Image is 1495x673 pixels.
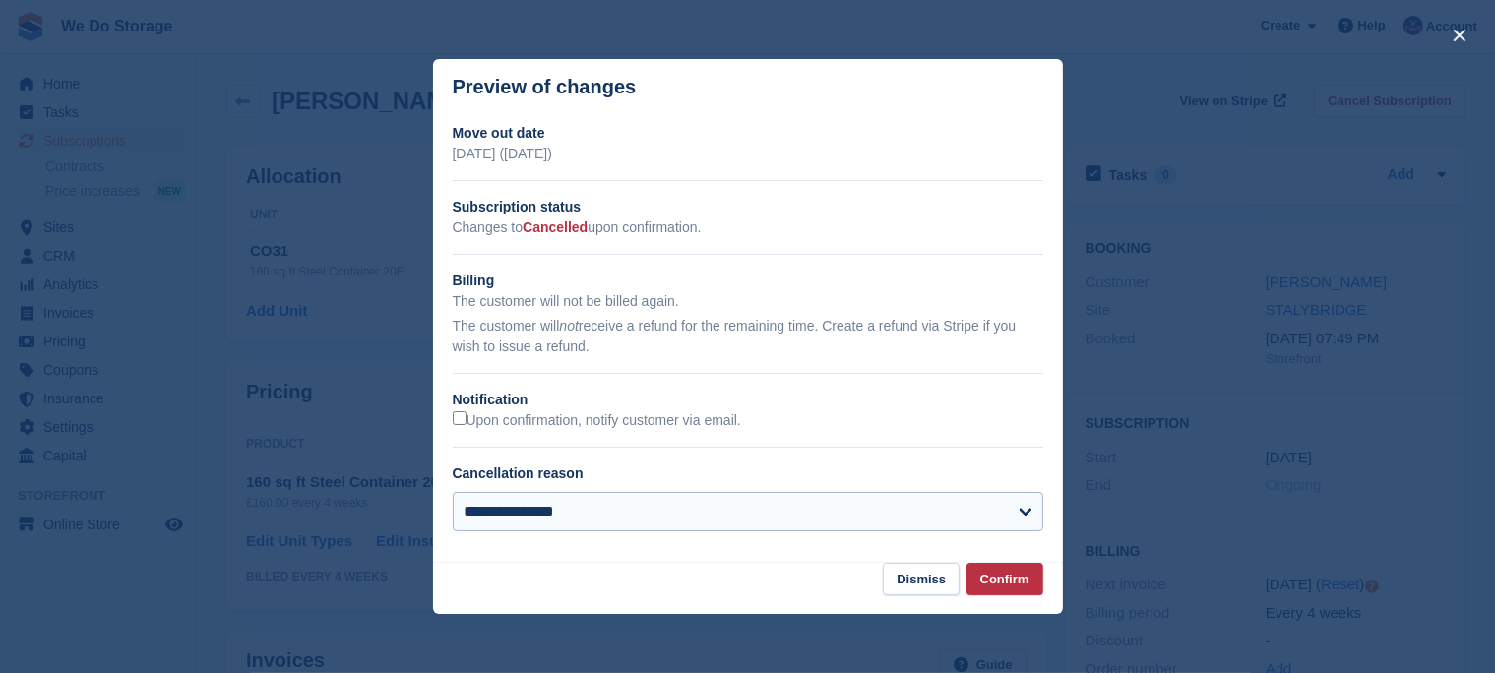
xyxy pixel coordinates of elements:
p: Preview of changes [453,76,637,98]
span: Cancelled [523,219,588,235]
label: Upon confirmation, notify customer via email. [453,411,741,430]
p: The customer will receive a refund for the remaining time. Create a refund via Stripe if you wish... [453,316,1043,357]
button: Dismiss [883,563,960,595]
button: Confirm [966,563,1043,595]
em: not [559,318,578,334]
h2: Notification [453,390,1043,410]
h2: Billing [453,271,1043,291]
button: close [1444,20,1475,51]
h2: Subscription status [453,197,1043,217]
input: Upon confirmation, notify customer via email. [453,411,467,425]
p: The customer will not be billed again. [453,291,1043,312]
h2: Move out date [453,123,1043,144]
p: Changes to upon confirmation. [453,217,1043,238]
label: Cancellation reason [453,465,584,481]
p: [DATE] ([DATE]) [453,144,1043,164]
